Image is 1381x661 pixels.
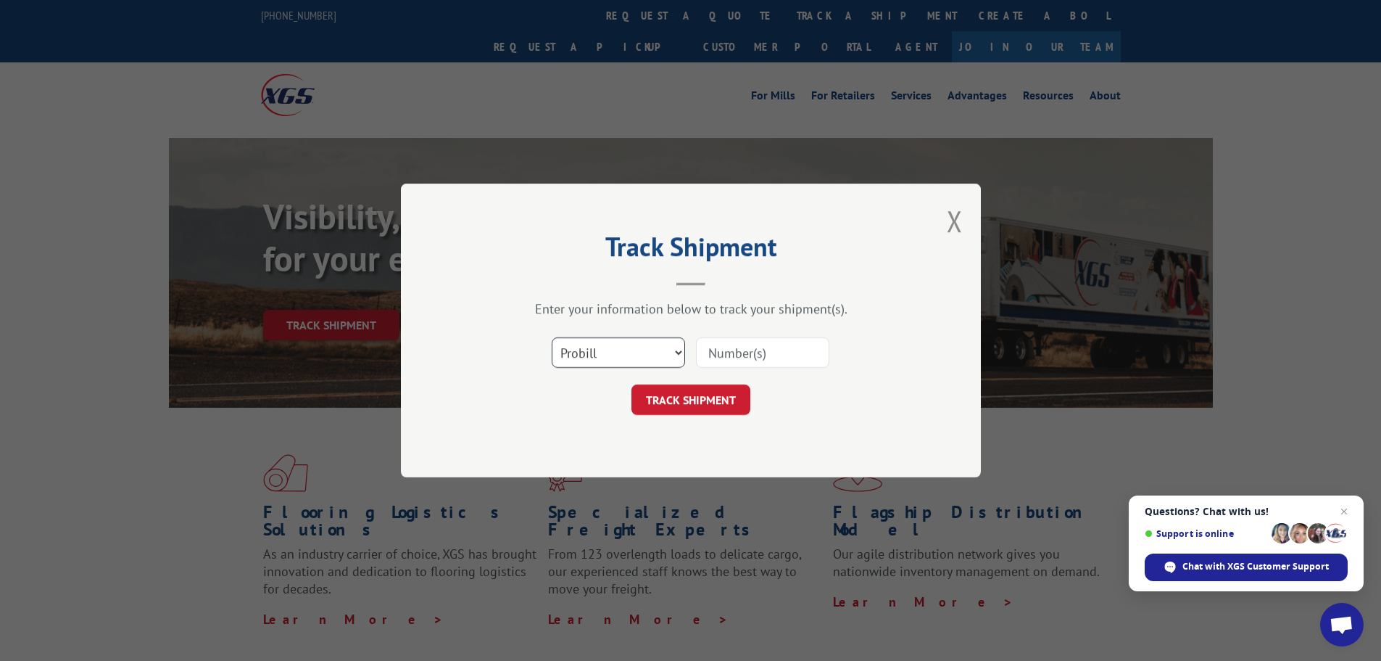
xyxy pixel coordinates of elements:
[631,385,750,415] button: TRACK SHIPMENT
[1145,506,1348,517] span: Questions? Chat with us!
[696,337,829,368] input: Number(s)
[1320,603,1364,646] div: Open chat
[473,300,908,317] div: Enter your information below to track your shipment(s).
[1145,528,1266,539] span: Support is online
[1335,503,1353,520] span: Close chat
[1182,560,1329,573] span: Chat with XGS Customer Support
[1145,554,1348,581] div: Chat with XGS Customer Support
[473,237,908,264] h2: Track Shipment
[947,202,963,240] button: Close modal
